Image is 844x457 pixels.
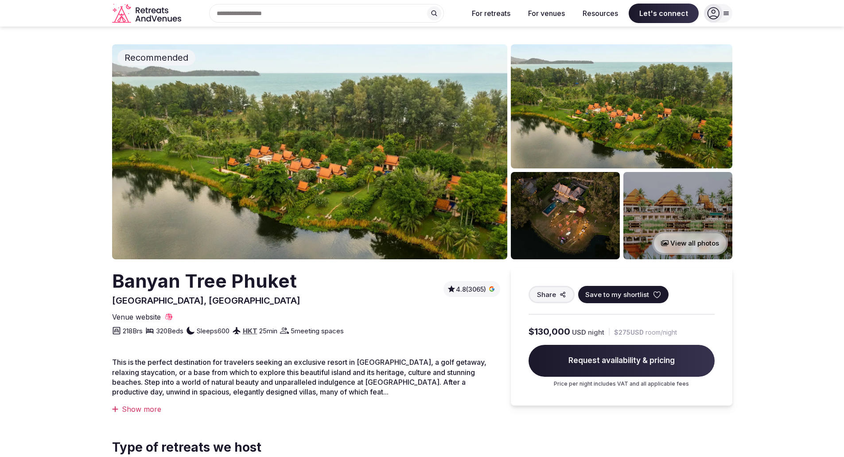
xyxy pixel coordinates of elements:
[112,312,173,322] a: Venue website
[197,326,229,336] span: Sleeps 600
[465,4,517,23] button: For retreats
[112,4,183,23] a: Visit the homepage
[537,290,556,299] span: Share
[576,4,625,23] button: Resources
[112,404,500,414] div: Show more
[112,44,507,259] img: Venue cover photo
[112,358,486,396] span: This is the perfect destination for travelers seeking an exclusive resort in [GEOGRAPHIC_DATA], a...
[511,44,732,168] img: Venue gallery photo
[511,172,620,259] img: Venue gallery photo
[117,50,195,66] div: Recommended
[588,328,604,337] span: night
[585,290,649,299] span: Save to my shortlist
[614,328,644,337] span: $275 USD
[652,231,728,255] button: View all photos
[112,295,300,306] span: [GEOGRAPHIC_DATA], [GEOGRAPHIC_DATA]
[291,326,344,336] span: 5 meeting spaces
[112,312,161,322] span: Venue website
[112,4,183,23] svg: Retreats and Venues company logo
[521,4,572,23] button: For venues
[529,286,575,303] button: Share
[629,4,699,23] span: Let's connect
[456,285,486,294] span: 4.8 (3065)
[243,327,257,335] a: HKT
[529,325,570,338] span: $130,000
[121,51,192,64] span: Recommended
[623,172,732,259] img: Venue gallery photo
[578,286,669,303] button: Save to my shortlist
[123,326,143,336] span: 218 Brs
[112,439,261,456] span: Type of retreats we host
[447,285,497,293] button: 4.8(3065)
[646,328,677,337] span: room/night
[259,326,277,336] span: 25 min
[529,345,715,377] span: Request availability & pricing
[112,268,300,294] h2: Banyan Tree Phuket
[608,327,611,336] div: |
[156,326,183,336] span: 320 Beds
[572,328,586,337] span: USD
[529,380,715,388] p: Price per night includes VAT and all applicable fees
